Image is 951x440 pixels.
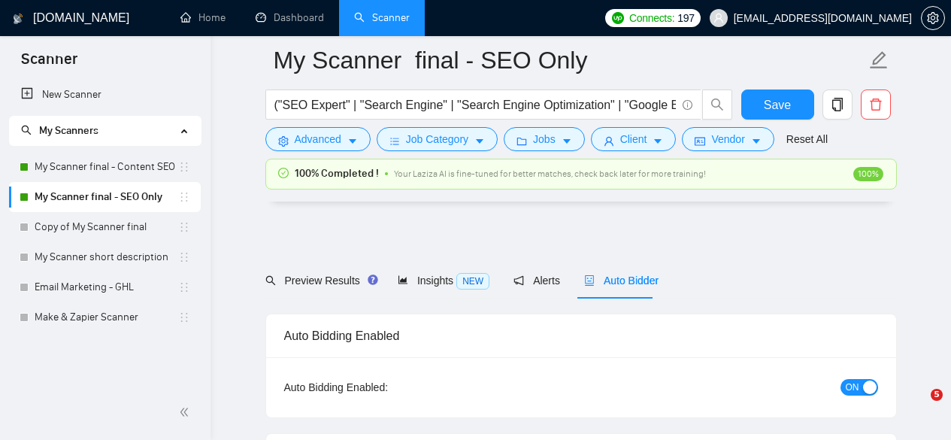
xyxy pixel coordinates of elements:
[406,131,468,147] span: Job Category
[682,127,774,151] button: idcardVendorcaret-down
[274,96,676,114] input: Search Freelance Jobs...
[265,275,276,286] span: search
[9,212,201,242] li: Copy of My Scanner final
[178,281,190,293] span: holder
[703,98,731,111] span: search
[653,135,663,147] span: caret-down
[786,131,828,147] a: Reset All
[278,135,289,147] span: setting
[21,125,32,135] span: search
[900,389,936,425] iframe: Intercom live chat
[584,275,595,286] span: robot
[823,98,852,111] span: copy
[931,389,943,401] span: 5
[862,98,890,111] span: delete
[21,80,189,110] a: New Scanner
[284,379,482,396] div: Auto Bidding Enabled:
[846,379,859,396] span: ON
[180,11,226,24] a: homeHome
[764,96,791,114] span: Save
[178,311,190,323] span: holder
[35,242,178,272] a: My Scanner short description
[9,80,201,110] li: New Scanner
[629,10,674,26] span: Connects:
[695,135,705,147] span: idcard
[562,135,572,147] span: caret-down
[35,182,178,212] a: My Scanner final - SEO Only
[354,11,410,24] a: searchScanner
[513,275,560,287] span: Alerts
[861,90,891,120] button: delete
[39,124,98,137] span: My Scanners
[741,90,814,120] button: Save
[284,314,878,357] div: Auto Bidding Enabled
[179,405,194,420] span: double-left
[853,167,883,181] span: 100%
[591,127,677,151] button: userClientcaret-down
[9,48,89,80] span: Scanner
[394,168,706,179] span: Your Laziza AI is fine-tuned for better matches, check back later for more training!
[921,6,945,30] button: setting
[677,10,694,26] span: 197
[612,12,624,24] img: upwork-logo.png
[9,152,201,182] li: My Scanner final - Content SEO
[474,135,485,147] span: caret-down
[265,275,374,287] span: Preview Results
[533,131,556,147] span: Jobs
[178,251,190,263] span: holder
[377,127,498,151] button: barsJob Categorycaret-down
[35,272,178,302] a: Email Marketing - GHL
[35,152,178,182] a: My Scanner final - Content SEO
[347,135,358,147] span: caret-down
[584,275,659,287] span: Auto Bidder
[9,272,201,302] li: Email Marketing - GHL
[751,135,762,147] span: caret-down
[35,212,178,242] a: Copy of My Scanner final
[295,165,379,182] span: 100% Completed !
[9,242,201,272] li: My Scanner short description
[822,90,853,120] button: copy
[869,50,889,70] span: edit
[35,302,178,332] a: Make & Zapier Scanner
[265,127,371,151] button: settingAdvancedcaret-down
[295,131,341,147] span: Advanced
[389,135,400,147] span: bars
[604,135,614,147] span: user
[711,131,744,147] span: Vendor
[922,12,944,24] span: setting
[513,275,524,286] span: notification
[456,273,489,290] span: NEW
[21,124,98,137] span: My Scanners
[504,127,585,151] button: folderJobscaret-down
[683,100,692,110] span: info-circle
[366,273,380,287] div: Tooltip anchor
[398,275,489,287] span: Insights
[256,11,324,24] a: dashboardDashboard
[274,41,866,79] input: Scanner name...
[702,90,732,120] button: search
[178,161,190,173] span: holder
[620,131,647,147] span: Client
[9,302,201,332] li: Make & Zapier Scanner
[178,191,190,203] span: holder
[516,135,527,147] span: folder
[398,275,408,285] span: area-chart
[921,12,945,24] a: setting
[713,13,724,23] span: user
[178,221,190,233] span: holder
[278,168,289,178] span: check-circle
[13,7,23,31] img: logo
[9,182,201,212] li: My Scanner final - SEO Only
